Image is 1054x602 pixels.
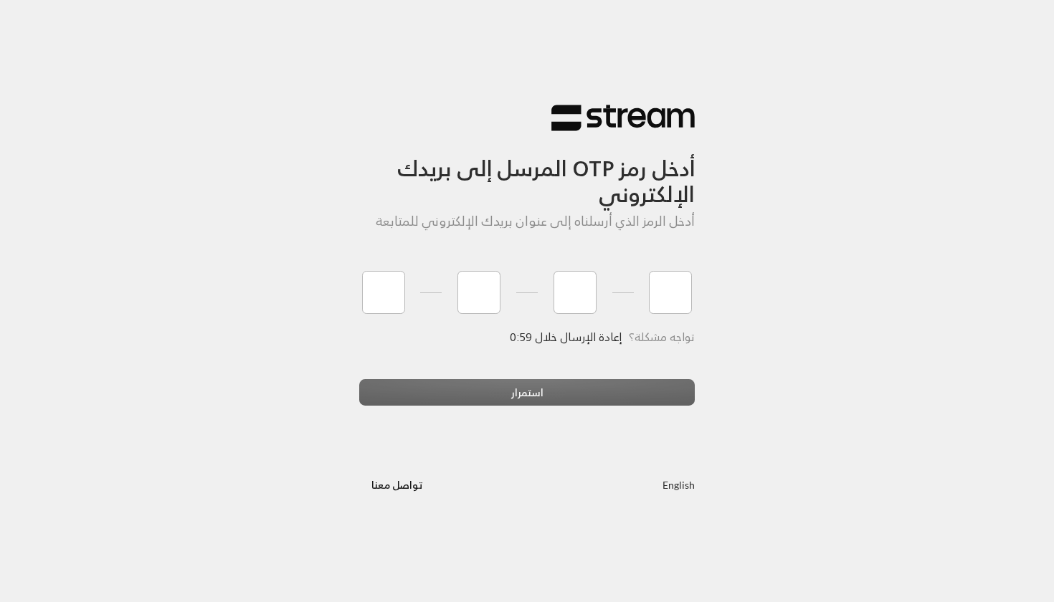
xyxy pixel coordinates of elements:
h5: أدخل الرمز الذي أرسلناه إلى عنوان بريدك الإلكتروني للمتابعة [359,214,695,229]
h3: أدخل رمز OTP المرسل إلى بريدك الإلكتروني [359,132,695,207]
a: English [663,471,695,497]
button: تواصل معنا [359,471,435,497]
img: Stream Logo [551,104,695,132]
span: تواجه مشكلة؟ [629,327,695,347]
span: إعادة الإرسال خلال 0:59 [511,327,622,347]
a: تواصل معنا [359,476,435,494]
